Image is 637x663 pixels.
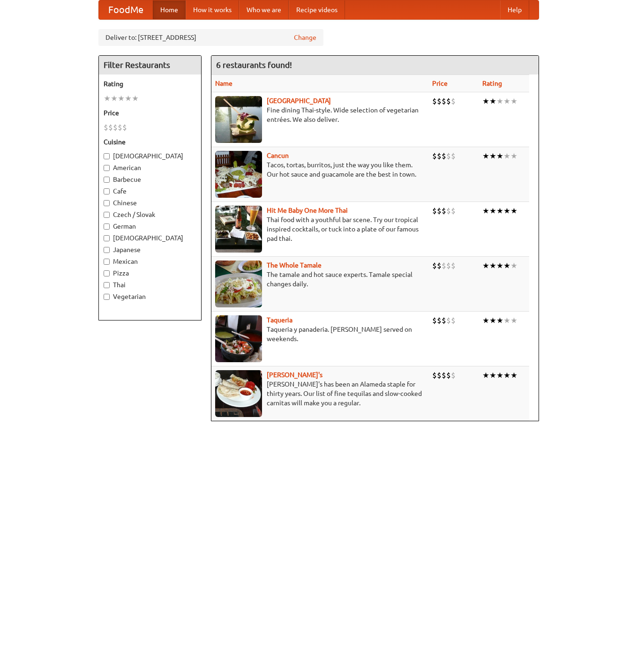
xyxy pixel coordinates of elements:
[500,0,529,19] a: Help
[215,206,262,253] img: babythai.jpg
[132,93,139,104] li: ★
[451,370,456,380] li: $
[442,261,446,271] li: $
[442,96,446,106] li: $
[186,0,239,19] a: How it works
[482,96,489,106] li: ★
[503,315,510,326] li: ★
[215,160,425,179] p: Tacos, tortas, burritos, just the way you like them. Our hot sauce and guacamole are the best in ...
[104,270,110,276] input: Pizza
[104,200,110,206] input: Chinese
[482,80,502,87] a: Rating
[442,151,446,161] li: $
[496,151,503,161] li: ★
[437,151,442,161] li: $
[503,261,510,271] li: ★
[451,96,456,106] li: $
[104,245,196,254] label: Japanese
[267,207,348,214] a: Hit Me Baby One More Thai
[496,370,503,380] li: ★
[267,152,289,159] a: Cancun
[503,151,510,161] li: ★
[216,60,292,69] ng-pluralize: 6 restaurants found!
[489,206,496,216] li: ★
[215,105,425,124] p: Fine dining Thai-style. Wide selection of vegetarian entrées. We also deliver.
[267,261,322,269] a: The Whole Tamale
[104,153,110,159] input: [DEMOGRAPHIC_DATA]
[239,0,289,19] a: Who we are
[104,79,196,89] h5: Rating
[104,247,110,253] input: Japanese
[104,137,196,147] h5: Cuisine
[215,370,262,417] img: pedros.jpg
[215,315,262,362] img: taqueria.jpg
[437,370,442,380] li: $
[489,261,496,271] li: ★
[104,151,196,161] label: [DEMOGRAPHIC_DATA]
[215,151,262,198] img: cancun.jpg
[482,315,489,326] li: ★
[442,206,446,216] li: $
[104,165,110,171] input: American
[482,370,489,380] li: ★
[289,0,345,19] a: Recipe videos
[118,122,122,133] li: $
[437,96,442,106] li: $
[267,371,322,379] a: [PERSON_NAME]'s
[503,206,510,216] li: ★
[99,56,201,74] h4: Filter Restaurants
[108,122,113,133] li: $
[432,206,437,216] li: $
[215,215,425,243] p: Thai food with a youthful bar scene. Try our tropical inspired cocktails, or tuck into a plate of...
[104,108,196,118] h5: Price
[510,206,517,216] li: ★
[267,316,292,324] a: Taqueria
[496,206,503,216] li: ★
[482,206,489,216] li: ★
[446,315,451,326] li: $
[446,151,451,161] li: $
[451,261,456,271] li: $
[104,175,196,184] label: Barbecue
[104,212,110,218] input: Czech / Slovak
[215,325,425,343] p: Taqueria y panaderia. [PERSON_NAME] served on weekends.
[104,257,196,266] label: Mexican
[510,151,517,161] li: ★
[104,268,196,278] label: Pizza
[442,315,446,326] li: $
[122,122,127,133] li: $
[215,80,232,87] a: Name
[104,198,196,208] label: Chinese
[496,96,503,106] li: ★
[153,0,186,19] a: Home
[510,96,517,106] li: ★
[496,261,503,271] li: ★
[437,206,442,216] li: $
[215,96,262,143] img: satay.jpg
[104,235,110,241] input: [DEMOGRAPHIC_DATA]
[104,259,110,265] input: Mexican
[451,151,456,161] li: $
[510,315,517,326] li: ★
[118,93,125,104] li: ★
[98,29,323,46] div: Deliver to: [STREET_ADDRESS]
[432,261,437,271] li: $
[432,151,437,161] li: $
[451,315,456,326] li: $
[446,370,451,380] li: $
[215,380,425,408] p: [PERSON_NAME]'s has been an Alameda staple for thirty years. Our list of fine tequilas and slow-c...
[489,96,496,106] li: ★
[437,261,442,271] li: $
[432,96,437,106] li: $
[104,93,111,104] li: ★
[104,223,110,230] input: German
[104,177,110,183] input: Barbecue
[437,315,442,326] li: $
[113,122,118,133] li: $
[451,206,456,216] li: $
[442,370,446,380] li: $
